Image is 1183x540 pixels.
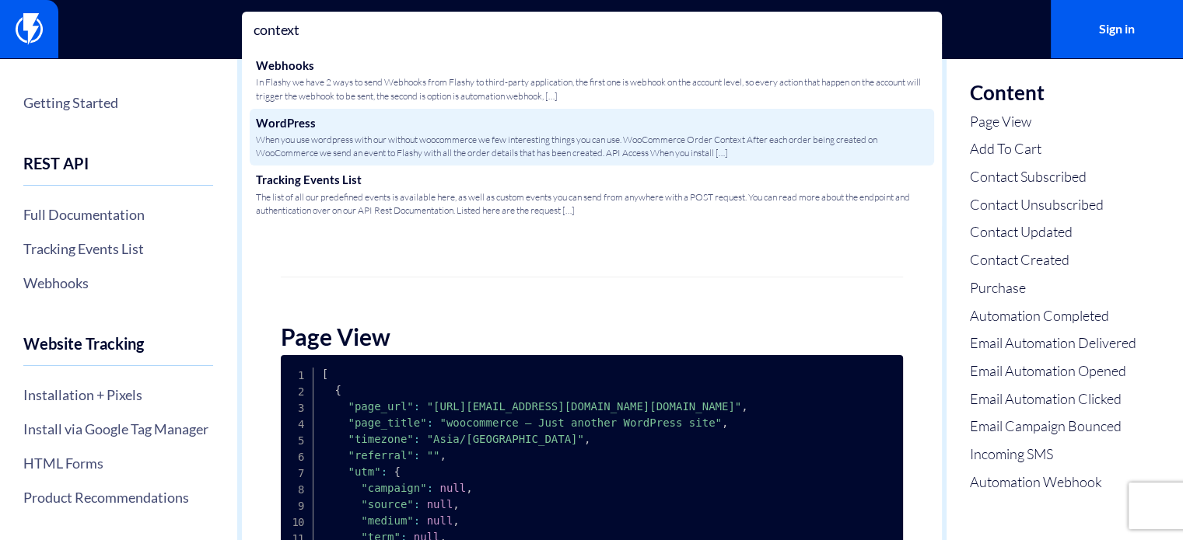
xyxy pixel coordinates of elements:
[970,222,1136,242] a: Contact Updated
[348,433,413,445] span: "timezone"
[970,250,1136,270] a: Contact Created
[439,449,446,462] span: ,
[970,167,1136,187] a: Contact Subscribed
[23,270,213,296] a: Webhooks
[414,400,420,413] span: :
[427,416,433,429] span: :
[256,190,928,217] span: The list of all our predefined events is available here, as well as custom events you can send fr...
[250,165,934,223] a: Tracking Events ListThe list of all our predefined events is available here, as well as custom ev...
[23,201,213,228] a: Full Documentation
[970,416,1136,437] a: Email Campaign Bounced
[23,416,213,442] a: Install via Google Tag Manager
[250,109,934,166] a: WordPressWhen you use wordpress with our without woocommerce we few interesting things you can us...
[741,400,747,413] span: ,
[453,514,459,527] span: ,
[427,482,433,494] span: :
[23,450,213,476] a: HTML Forms
[23,89,213,116] a: Getting Started
[414,449,420,462] span: :
[322,368,328,380] span: [
[970,82,1136,104] h3: Content
[361,514,413,527] span: "medium"
[394,465,400,478] span: {
[335,384,341,396] span: {
[970,306,1136,326] a: Automation Completed
[466,482,472,494] span: ,
[256,75,928,102] span: In Flashy we have 2 ways to send Webhooks from Flashy to third-party application, the first one i...
[722,416,728,429] span: ,
[250,51,934,109] a: WebhooksIn Flashy we have 2 ways to send Webhooks from Flashy to third-party application, the fir...
[348,400,413,413] span: "page_url"
[970,112,1136,132] a: Page View
[453,498,459,510] span: ,
[427,433,584,445] span: "Asia/[GEOGRAPHIC_DATA]"
[348,449,413,462] span: "referral"
[970,472,1136,493] a: Automation Webhook
[970,195,1136,215] a: Contact Unsubscribed
[256,133,928,159] span: When you use wordpress with our without woocommerce we few interesting things you can use. WooCom...
[23,381,213,408] a: Installation + Pixels
[427,400,742,413] span: "[URL][EMAIL_ADDRESS][DOMAIN_NAME][DOMAIN_NAME]"
[970,361,1136,381] a: Email Automation Opened
[242,12,942,47] input: Search...
[414,514,420,527] span: :
[970,444,1136,465] a: Incoming SMS
[348,465,380,478] span: "utm"
[439,482,466,494] span: null
[23,235,213,262] a: Tracking Events List
[23,155,213,186] h4: REST API
[427,449,440,462] span: ""
[23,335,213,366] h4: Website Tracking
[381,465,387,478] span: :
[281,322,390,350] strong: Page View
[414,433,420,445] span: :
[427,514,453,527] span: null
[970,389,1136,409] a: Email Automation Clicked
[970,139,1136,159] a: Add To Cart
[584,433,590,445] span: ,
[361,498,413,510] span: "source"
[439,416,721,429] span: "woocommerce – Just another WordPress site"
[23,484,213,510] a: Product Recommendations
[361,482,426,494] span: "campaign"
[348,416,426,429] span: "page_title"
[414,498,420,510] span: :
[970,278,1136,298] a: Purchase
[427,498,453,510] span: null
[970,333,1136,354] a: Email Automation Delivered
